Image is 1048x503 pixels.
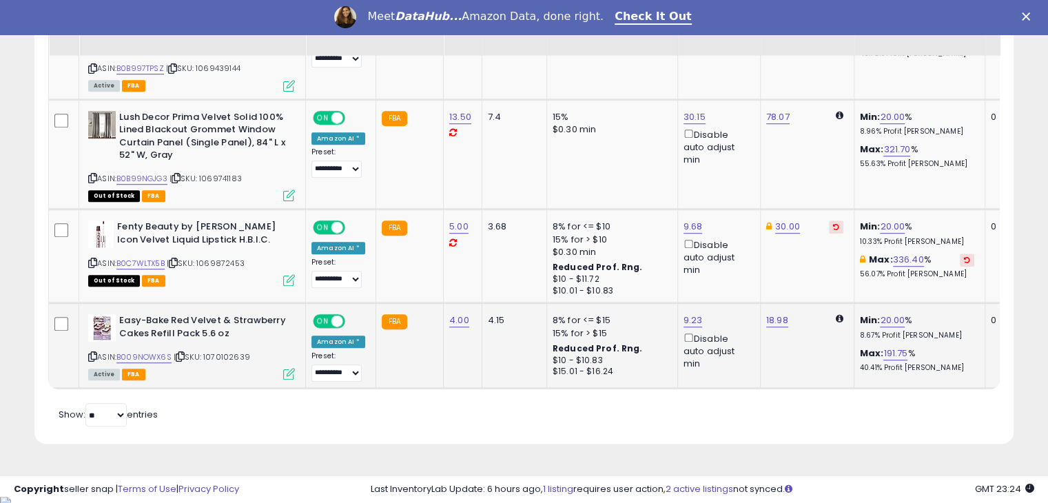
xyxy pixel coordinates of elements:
small: FBA [382,111,407,126]
div: 7.4 [488,111,536,123]
a: 20.00 [880,220,905,234]
a: 5.00 [449,220,469,234]
a: Privacy Policy [178,482,239,495]
b: Fenty Beauty by [PERSON_NAME] Icon Velvet Liquid Lipstick H.B.I.C. [117,220,285,249]
a: 30.00 [775,220,800,234]
small: FBA [382,314,407,329]
b: Lush Decor Prima Velvet Solid 100% Lined Blackout Grommet Window Curtain Panel (Single Panel), 84... [119,111,287,165]
span: ON [314,222,331,234]
p: 10.33% Profit [PERSON_NAME] [860,237,974,247]
a: 1 listing [543,482,573,495]
div: ASIN: [88,111,295,201]
div: ASIN: [88,314,295,378]
div: ASIN: [88,1,295,90]
span: ON [314,112,331,123]
div: % [860,143,974,169]
strong: Copyright [14,482,64,495]
div: 0 [991,220,1034,233]
span: | SKU: 1069741183 [169,173,242,184]
div: % [860,220,974,246]
div: Close [1022,12,1036,21]
b: Min: [860,220,881,233]
div: Disable auto adjust min [684,237,750,277]
span: OFF [343,112,365,123]
a: 2 active listings [666,482,733,495]
img: 51yR+e68HxL._SL40_.jpg [88,314,116,342]
div: % [860,111,974,136]
a: 336.40 [893,253,924,267]
a: 18.98 [766,314,788,327]
b: Max: [869,253,893,266]
span: 2025-09-9 23:24 GMT [975,482,1034,495]
a: 321.70 [883,143,910,156]
a: B009NOWX6S [116,351,172,363]
p: 55.63% Profit [PERSON_NAME] [860,159,974,169]
div: 3.68 [488,220,536,233]
a: 9.23 [684,314,703,327]
a: 78.07 [766,110,790,124]
p: 8.67% Profit [PERSON_NAME] [860,331,974,340]
div: ASIN: [88,220,295,285]
i: DataHub... [395,10,462,23]
th: The percentage added to the cost of goods (COGS) that forms the calculator for Min & Max prices. [854,1,985,55]
div: $15.01 - $16.24 [553,366,667,378]
span: | SKU: 1070102639 [174,351,250,362]
span: All listings that are currently out of stock and unavailable for purchase on Amazon [88,190,140,202]
span: OFF [343,316,365,327]
span: All listings that are currently out of stock and unavailable for purchase on Amazon [88,275,140,287]
div: Disable auto adjust min [684,127,750,167]
span: OFF [343,222,365,234]
b: Min: [860,110,881,123]
div: 15% for > $15 [553,327,667,340]
span: | SKU: 1069872453 [167,258,245,269]
div: $10 - $10.83 [553,355,667,367]
a: B0C7WLTX5B [116,258,165,269]
div: $10 - $11.72 [553,274,667,285]
div: Amazon AI * [311,132,365,145]
div: Preset: [311,258,365,289]
a: 13.50 [449,110,471,124]
div: 0 [991,314,1034,327]
img: Profile image for Georgie [334,6,356,28]
div: Disable auto adjust min [684,331,750,371]
a: 4.00 [449,314,469,327]
span: All listings currently available for purchase on Amazon [88,80,120,92]
span: FBA [142,190,165,202]
b: Max: [860,347,884,360]
b: Max: [860,143,884,156]
div: Amazon AI * [311,336,365,348]
p: 56.07% Profit [PERSON_NAME] [860,269,974,279]
div: Amazon AI * [311,242,365,254]
a: 191.75 [883,347,907,360]
a: 9.68 [684,220,703,234]
span: ON [314,316,331,327]
a: 30.15 [684,110,706,124]
a: 20.00 [880,110,905,124]
small: FBA [382,220,407,236]
a: 20.00 [880,314,905,327]
b: Reduced Prof. Rng. [553,261,643,273]
div: $10.01 - $10.83 [553,285,667,297]
img: 41QMXXQVsYL._SL40_.jpg [88,111,116,138]
div: 8% for <= $10 [553,220,667,233]
b: Reduced Prof. Rng. [553,342,643,354]
div: 0 [991,111,1034,123]
div: % [860,254,974,279]
p: 40.41% Profit [PERSON_NAME] [860,363,974,373]
span: FBA [122,80,145,92]
div: 15% for > $10 [553,234,667,246]
div: Preset: [311,351,365,382]
span: FBA [142,275,165,287]
span: FBA [122,369,145,380]
span: | SKU: 1069439144 [166,63,240,74]
div: 15% [553,111,667,123]
img: 31gkS+2rJdL._SL40_.jpg [88,220,114,248]
div: 8% for <= $15 [553,314,667,327]
p: 8.96% Profit [PERSON_NAME] [860,127,974,136]
div: Fulfillable Quantity [991,6,1038,35]
a: B0B997TPSZ [116,63,164,74]
div: $0.30 min [553,123,667,136]
a: Terms of Use [118,482,176,495]
div: % [860,314,974,340]
div: Fulfillment Cost [488,6,541,35]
